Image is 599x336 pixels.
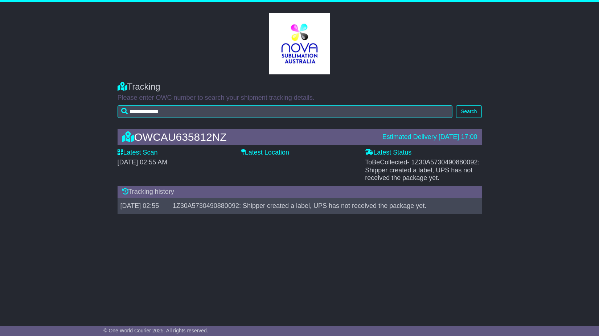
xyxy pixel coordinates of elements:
span: ToBeCollected [365,159,479,181]
img: GetCustomerLogo [269,13,331,74]
td: [DATE] 02:55 [118,198,170,214]
td: 1Z30A5730490880092: Shipper created a label, UPS has not received the package yet. [170,198,475,214]
label: Latest Scan [118,149,158,157]
button: Search [456,105,481,118]
span: - 1Z30A5730490880092: Shipper created a label, UPS has not received the package yet. [365,159,479,181]
span: [DATE] 02:55 AM [118,159,168,166]
div: Tracking [118,82,482,92]
div: OWCAU635812NZ [118,131,379,143]
label: Latest Location [241,149,289,157]
p: Please enter OWC number to search your shipment tracking details. [118,94,482,102]
div: Estimated Delivery [DATE] 17:00 [382,133,477,141]
div: Tracking history [118,186,482,198]
label: Latest Status [365,149,411,157]
span: © One World Courier 2025. All rights reserved. [103,328,208,333]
